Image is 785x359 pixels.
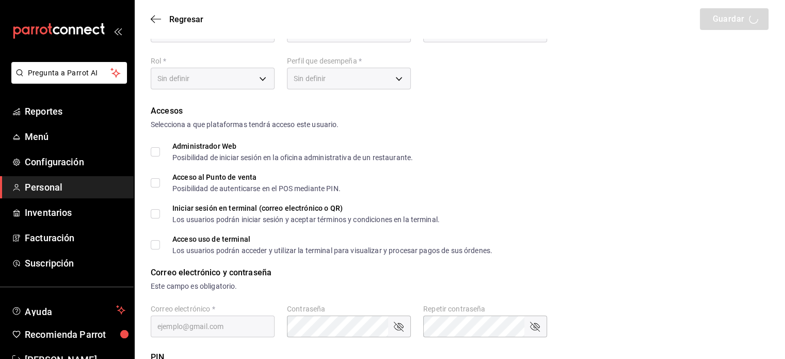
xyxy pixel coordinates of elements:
[287,305,411,313] label: Contraseña
[172,174,341,181] div: Acceso al Punto de venta
[11,62,127,84] button: Pregunta a Parrot AI
[172,236,492,243] div: Acceso uso de terminal
[172,216,440,223] div: Los usuarios podrán iniciar sesión y aceptar términos y condiciones en la terminal.
[25,327,125,341] span: Recomienda Parrot
[151,316,275,337] input: ejemplo@gmail.com
[172,143,413,150] div: Administrador Web
[287,57,411,65] label: Perfil que desempeña
[7,75,127,86] a: Pregunta a Parrot AI
[151,119,768,130] div: Selecciona a que plataformas tendrá acceso este usuario.
[287,68,411,89] div: Sin definir
[25,206,125,220] span: Inventarios
[151,281,768,292] div: Este campo es obligatorio.
[25,256,125,270] span: Suscripción
[25,231,125,245] span: Facturación
[151,14,203,24] button: Regresar
[172,154,413,161] div: Posibilidad de iniciar sesión en la oficina administrativa de un restaurante.
[172,185,341,192] div: Posibilidad de autenticarse en el POS mediante PIN.
[151,68,275,89] div: Sin definir
[25,155,125,169] span: Configuración
[172,247,492,254] div: Los usuarios podrán acceder y utilizar la terminal para visualizar y procesar pagos de sus órdenes.
[151,57,275,65] label: Rol
[25,304,112,316] span: Ayuda
[151,305,275,313] label: Correo electrónico
[172,205,440,212] div: Iniciar sesión en terminal (correo electrónico o QR)
[169,14,203,24] span: Regresar
[25,130,125,144] span: Menú
[25,104,125,118] span: Reportes
[423,305,547,313] label: Repetir contraseña
[151,267,768,279] div: Correo electrónico y contraseña
[28,68,111,79] span: Pregunta a Parrot AI
[25,180,125,194] span: Personal
[151,105,768,117] div: Accesos
[114,27,122,35] button: open_drawer_menu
